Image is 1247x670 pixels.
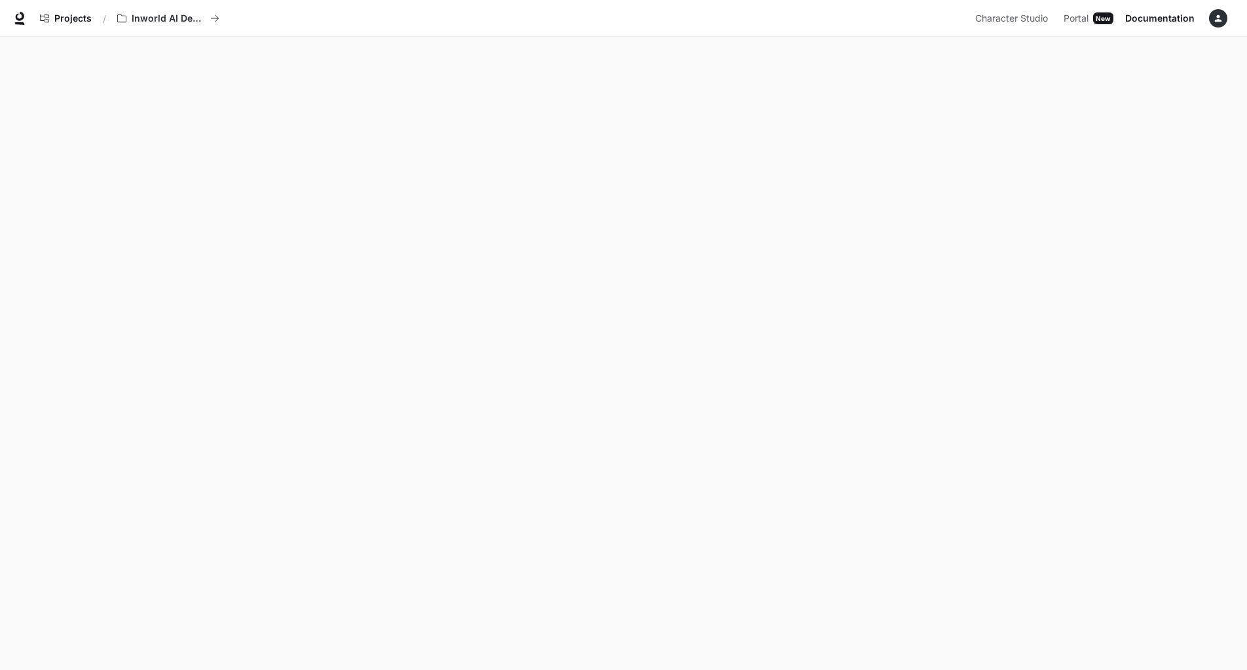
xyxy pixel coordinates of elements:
span: Character Studio [975,10,1048,27]
a: Documentation [1120,5,1200,31]
a: Go to projects [34,5,98,31]
div: / [98,12,111,26]
a: PortalNew [1058,5,1119,31]
div: New [1093,12,1113,24]
span: Projects [54,13,92,24]
span: Documentation [1125,10,1195,27]
button: All workspaces [111,5,225,31]
p: Inworld AI Demos [132,13,205,24]
a: Character Studio [970,5,1057,31]
span: Portal [1064,10,1089,27]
